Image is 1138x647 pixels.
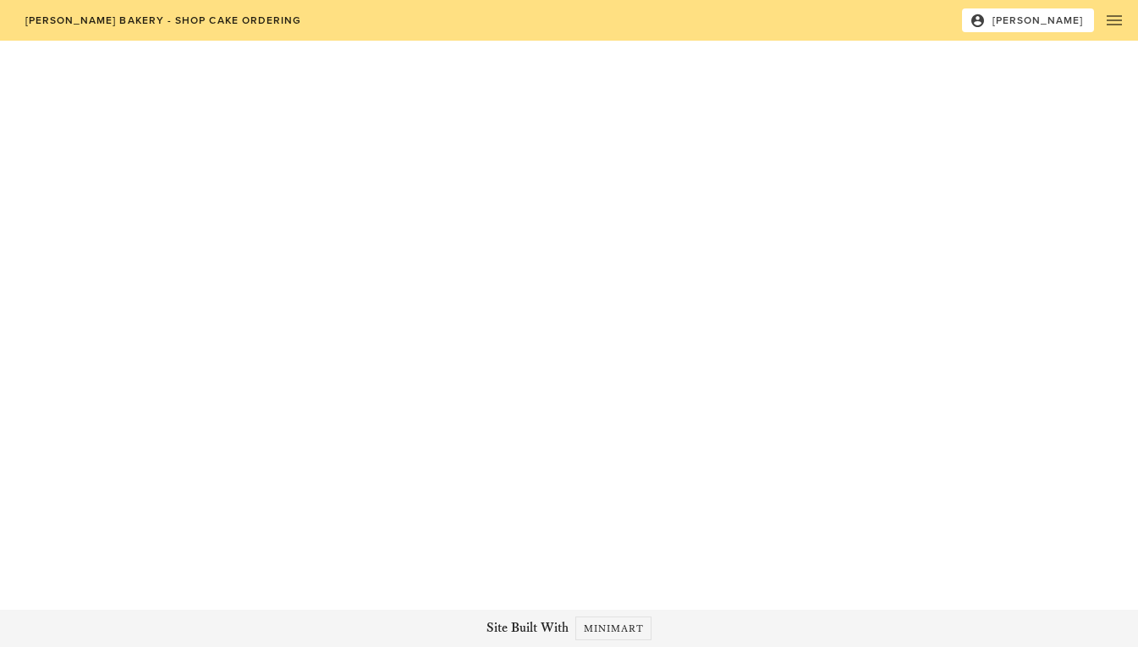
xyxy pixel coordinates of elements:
[962,8,1094,32] button: [PERSON_NAME]
[487,618,569,639] span: Site Built With
[583,622,645,635] span: Minimart
[14,8,312,32] a: [PERSON_NAME] Bakery - Shop Cake Ordering
[973,13,1084,28] span: [PERSON_NAME]
[575,617,652,640] a: Minimart
[24,14,301,26] span: [PERSON_NAME] Bakery - Shop Cake Ordering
